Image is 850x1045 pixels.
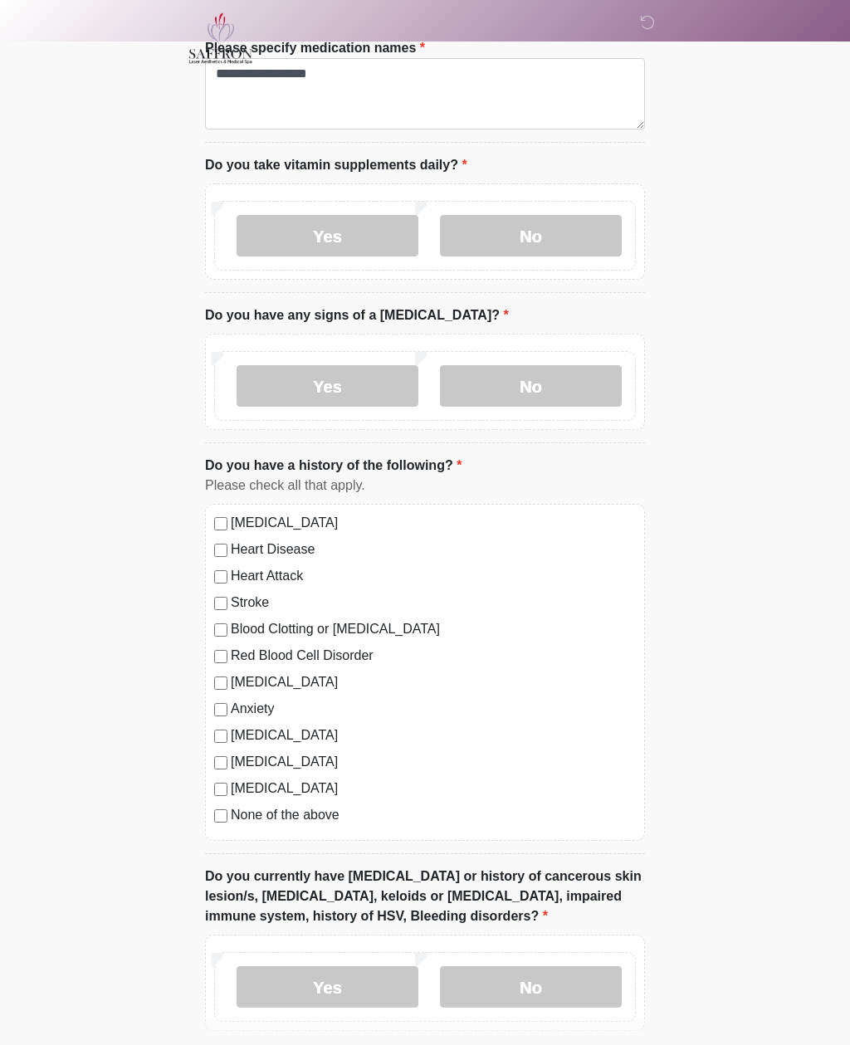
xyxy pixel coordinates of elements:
[231,619,636,639] label: Blood Clotting or [MEDICAL_DATA]
[205,476,645,496] div: Please check all that apply.
[214,783,227,796] input: [MEDICAL_DATA]
[231,779,636,798] label: [MEDICAL_DATA]
[214,756,227,769] input: [MEDICAL_DATA]
[440,365,622,407] label: No
[205,456,462,476] label: Do you have a history of the following?
[214,570,227,584] input: Heart Attack
[237,365,418,407] label: Yes
[231,752,636,772] label: [MEDICAL_DATA]
[231,593,636,613] label: Stroke
[205,305,509,325] label: Do you have any signs of a [MEDICAL_DATA]?
[214,517,227,530] input: [MEDICAL_DATA]
[205,867,645,926] label: Do you currently have [MEDICAL_DATA] or history of cancerous skin lesion/s, [MEDICAL_DATA], keloi...
[231,566,636,586] label: Heart Attack
[214,809,227,823] input: None of the above
[214,597,227,610] input: Stroke
[214,676,227,690] input: [MEDICAL_DATA]
[188,12,253,64] img: Saffron Laser Aesthetics and Medical Spa Logo
[214,703,227,716] input: Anxiety
[231,805,636,825] label: None of the above
[214,650,227,663] input: Red Blood Cell Disorder
[237,966,418,1008] label: Yes
[214,544,227,557] input: Heart Disease
[440,215,622,256] label: No
[231,646,636,666] label: Red Blood Cell Disorder
[214,730,227,743] input: [MEDICAL_DATA]
[214,623,227,637] input: Blood Clotting or [MEDICAL_DATA]
[440,966,622,1008] label: No
[231,672,636,692] label: [MEDICAL_DATA]
[231,725,636,745] label: [MEDICAL_DATA]
[231,513,636,533] label: [MEDICAL_DATA]
[231,540,636,559] label: Heart Disease
[231,699,636,719] label: Anxiety
[237,215,418,256] label: Yes
[205,155,467,175] label: Do you take vitamin supplements daily?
